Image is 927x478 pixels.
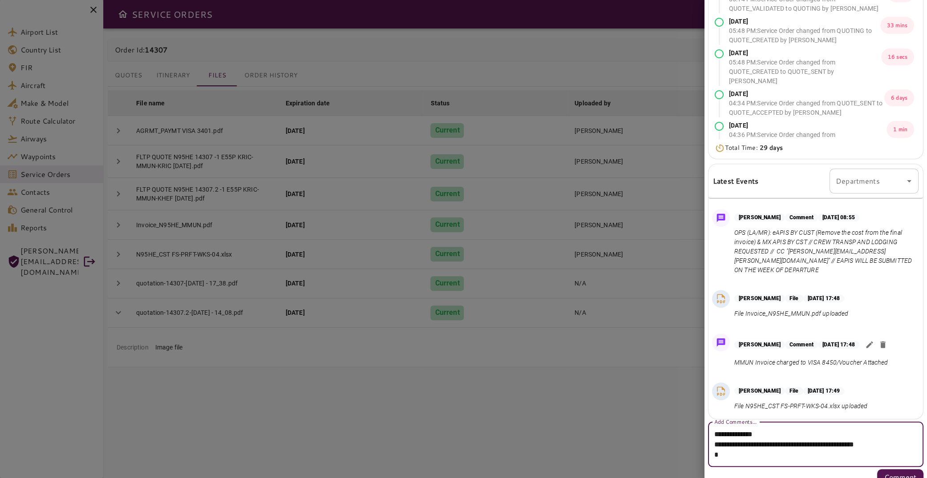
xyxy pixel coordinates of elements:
[881,48,914,65] p: 16 secs
[734,402,867,411] p: File N95HE_CST FS-PRFT-WKS-04.xlsx uploaded
[729,89,884,99] p: [DATE]
[729,130,887,158] p: 04:36 PM : Service Order changed from QUOTE_ACCEPTED to AWAITING_ASSIGNMENT by [PERSON_NAME]
[729,48,881,58] p: [DATE]
[734,294,785,302] p: [PERSON_NAME]
[714,292,728,305] img: PDF File
[785,387,803,395] p: File
[818,341,859,349] p: [DATE] 17:48
[785,341,818,349] p: Comment
[734,358,890,367] p: MMUN Invoice charged to VISA 8450/Voucher Attached
[880,17,914,34] p: 33 mins
[734,341,785,349] p: [PERSON_NAME]
[713,175,758,187] h6: Latest Events
[715,144,725,153] img: Timer Icon
[887,121,914,138] p: 1 min
[803,387,845,395] p: [DATE] 17:49
[729,121,887,130] p: [DATE]
[734,228,915,275] p: OPS (LA/MR): eAPIS BY CUST (Remove the cost from the final invoice) & MX APIS BY CST // CREW TRAN...
[715,212,727,224] img: Message Icon
[734,309,848,318] p: File Invoice_N95HE_MMUN.pdf uploaded
[729,99,884,117] p: 04:34 PM : Service Order changed from QUOTE_SENT to QUOTE_ACCEPTED by [PERSON_NAME]
[785,294,803,302] p: File
[729,26,880,45] p: 05:48 PM : Service Order changed from QUOTING to QUOTE_CREATED by [PERSON_NAME]
[729,17,880,26] p: [DATE]
[760,143,783,152] b: 29 days
[725,143,783,153] p: Total Time:
[729,58,881,86] p: 05:48 PM : Service Order changed from QUOTE_CREATED to QUOTE_SENT by [PERSON_NAME]
[785,213,818,221] p: Comment
[715,336,727,349] img: Message Icon
[803,294,845,302] p: [DATE] 17:48
[734,387,785,395] p: [PERSON_NAME]
[734,213,785,221] p: [PERSON_NAME]
[903,175,915,187] button: Open
[884,89,914,106] p: 6 days
[714,385,728,398] img: PDF File
[714,418,757,425] label: Add Comments...
[818,213,859,221] p: [DATE] 08:55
